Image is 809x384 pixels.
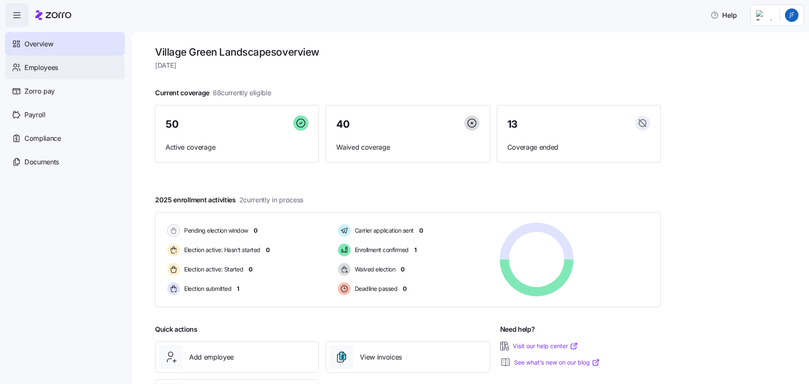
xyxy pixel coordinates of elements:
[513,342,578,350] a: Visit our help center
[182,226,248,235] span: Pending election window
[401,265,404,274] span: 0
[155,46,661,59] h1: Village Green Landscapes overview
[237,285,239,293] span: 1
[155,324,198,335] span: Quick actions
[213,88,271,98] span: 88 currently eligible
[352,226,414,235] span: Carrier application sent
[756,10,773,20] img: Employer logo
[360,352,402,363] span: View invoices
[5,150,125,174] a: Documents
[514,358,600,367] a: See what’s new on our blog
[24,86,55,97] span: Zorro pay
[249,265,252,274] span: 0
[166,119,178,129] span: 50
[507,142,650,153] span: Coverage ended
[5,32,125,56] a: Overview
[500,324,535,335] span: Need help?
[419,226,423,235] span: 0
[155,88,271,98] span: Current coverage
[254,226,257,235] span: 0
[336,142,479,153] span: Waived coverage
[24,39,53,49] span: Overview
[24,133,61,144] span: Compliance
[352,246,409,254] span: Enrollment confirmed
[5,126,125,150] a: Compliance
[189,352,234,363] span: Add employee
[24,110,46,120] span: Payroll
[239,195,303,205] span: 2 currently in process
[5,103,125,126] a: Payroll
[182,246,260,254] span: Election active: Hasn't started
[710,10,737,20] span: Help
[155,60,661,71] span: [DATE]
[704,7,744,24] button: Help
[182,285,231,293] span: Election submitted
[155,195,303,205] span: 2025 enrollment activities
[24,62,58,73] span: Employees
[182,265,243,274] span: Election active: Started
[5,56,125,79] a: Employees
[507,119,518,129] span: 13
[785,8,798,22] img: 21782d9a972154e1077e9390cd91bd86
[403,285,407,293] span: 0
[5,79,125,103] a: Zorro pay
[336,119,349,129] span: 40
[352,265,396,274] span: Waived election
[166,142,308,153] span: Active coverage
[266,246,270,254] span: 0
[352,285,398,293] span: Deadline passed
[24,157,59,167] span: Documents
[414,246,417,254] span: 1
